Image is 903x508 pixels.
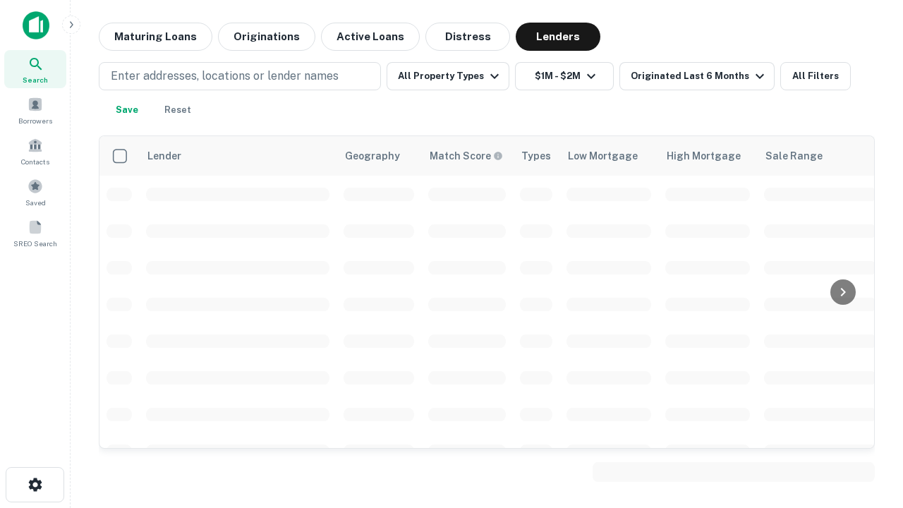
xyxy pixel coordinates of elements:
img: capitalize-icon.png [23,11,49,40]
a: Search [4,50,66,88]
button: Maturing Loans [99,23,212,51]
button: Distress [425,23,510,51]
iframe: Chat Widget [832,350,903,418]
button: All Property Types [387,62,509,90]
button: Save your search to get updates of matches that match your search criteria. [104,96,150,124]
th: Low Mortgage [559,136,658,176]
button: All Filters [780,62,851,90]
span: Borrowers [18,115,52,126]
th: Sale Range [757,136,884,176]
h6: Match Score [430,148,500,164]
div: Capitalize uses an advanced AI algorithm to match your search with the best lender. The match sco... [430,148,503,164]
a: Borrowers [4,91,66,129]
div: Types [521,147,551,164]
div: Originated Last 6 Months [631,68,768,85]
span: SREO Search [13,238,57,249]
button: Active Loans [321,23,420,51]
a: Contacts [4,132,66,170]
div: Geography [345,147,400,164]
button: Reset [155,96,200,124]
th: Types [513,136,559,176]
div: Lender [147,147,181,164]
th: Lender [139,136,337,176]
th: Capitalize uses an advanced AI algorithm to match your search with the best lender. The match sco... [421,136,513,176]
button: Originated Last 6 Months [619,62,775,90]
button: Originations [218,23,315,51]
button: Enter addresses, locations or lender names [99,62,381,90]
p: Enter addresses, locations or lender names [111,68,339,85]
button: Lenders [516,23,600,51]
span: Contacts [21,156,49,167]
th: Geography [337,136,421,176]
a: SREO Search [4,214,66,252]
span: Saved [25,197,46,208]
span: Search [23,74,48,85]
div: Sale Range [765,147,823,164]
th: High Mortgage [658,136,757,176]
button: $1M - $2M [515,62,614,90]
a: Saved [4,173,66,211]
div: High Mortgage [667,147,741,164]
div: Low Mortgage [568,147,638,164]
